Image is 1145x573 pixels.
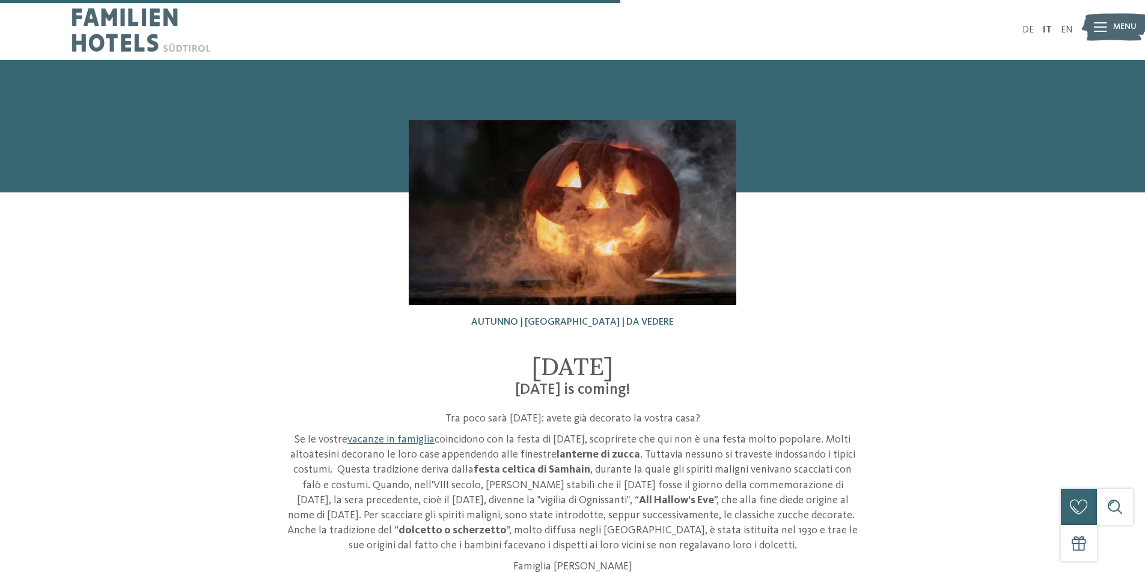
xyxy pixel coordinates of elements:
[471,317,674,327] span: Autunno | [GEOGRAPHIC_DATA] | Da vedere
[398,525,507,536] strong: dolcetto o scherzetto
[1061,25,1073,35] a: EN
[515,382,631,397] span: [DATE] is coming!
[1022,25,1034,35] a: DE
[409,120,736,305] img: Una tradizione paurosamente affascinante
[1113,21,1137,33] span: Menu
[639,495,714,506] strong: All Hallow’s Eve
[287,432,858,554] p: Se le vostre coincidono con la festa di [DATE], scoprirete che qui non è una festa molto popolare...
[287,411,858,426] p: Tra poco sarà [DATE]: avete già decorato la vostra casa?
[474,464,590,475] strong: festa celtica di Samhain
[1043,25,1052,35] a: IT
[557,449,640,460] strong: lanterne di zucca
[347,434,435,445] a: vacanze in famiglia
[532,351,613,382] span: [DATE]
